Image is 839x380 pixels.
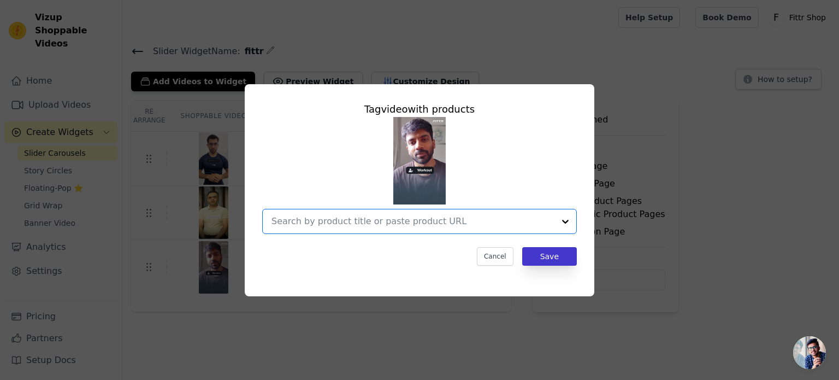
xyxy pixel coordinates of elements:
[262,102,577,117] div: Tag video with products
[793,336,826,369] div: Open chat
[271,215,554,228] input: Search by product title or paste product URL
[393,117,446,204] img: vizup-images-e2c9.png
[522,247,577,266] button: Save
[477,247,513,266] button: Cancel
